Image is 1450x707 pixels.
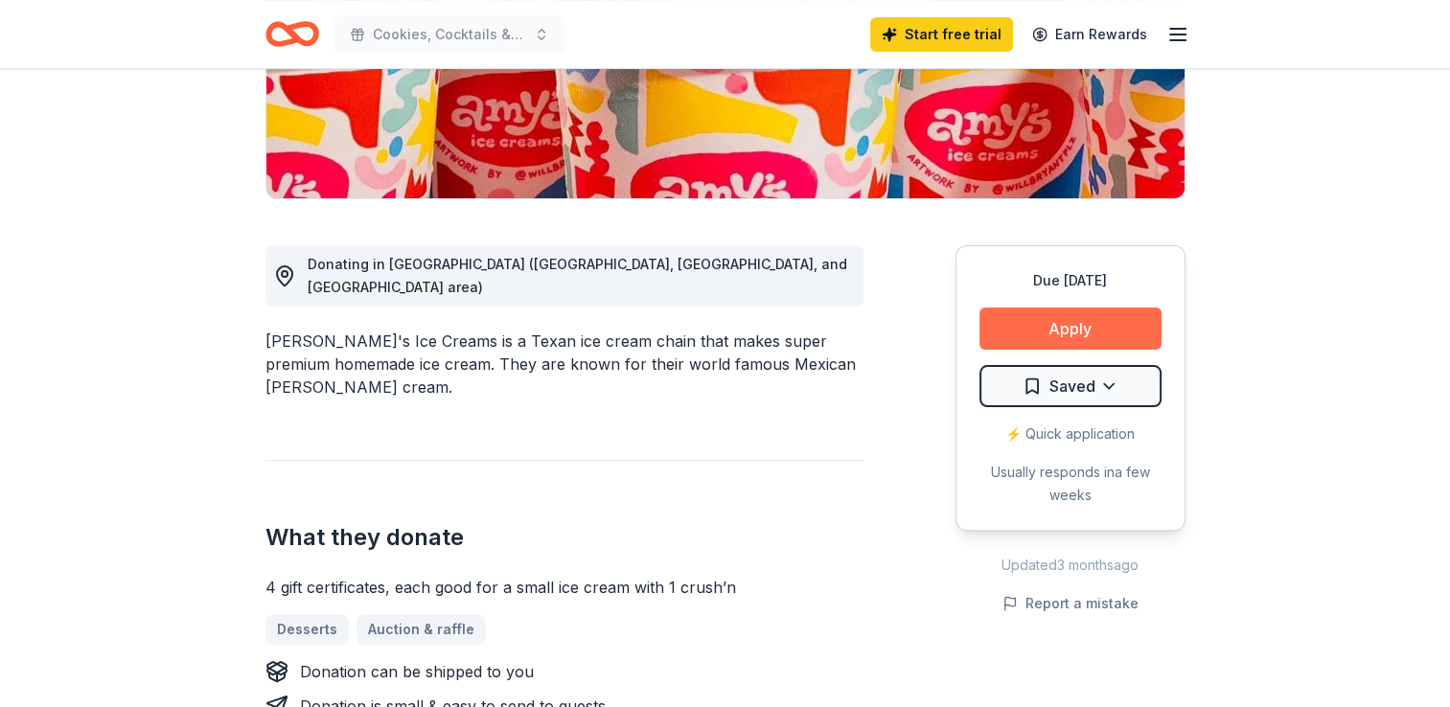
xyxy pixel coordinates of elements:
button: Apply [979,308,1162,350]
a: Start free trial [870,17,1013,52]
div: Donation can be shipped to you [300,660,534,683]
a: Auction & raffle [357,614,486,645]
div: Updated 3 months ago [955,554,1185,577]
h2: What they donate [265,522,863,553]
div: [PERSON_NAME]'s Ice Creams is a Texan ice cream chain that makes super premium homemade ice cream... [265,330,863,399]
a: Earn Rewards [1021,17,1159,52]
div: 4 gift certificates, each good for a small ice cream with 1 crush’n [265,576,863,599]
span: Donating in [GEOGRAPHIC_DATA] ([GEOGRAPHIC_DATA], [GEOGRAPHIC_DATA], and [GEOGRAPHIC_DATA] area) [308,256,847,295]
div: Usually responds in a few weeks [979,461,1162,507]
a: Home [265,11,319,57]
span: Saved [1049,374,1095,399]
a: Desserts [265,614,349,645]
div: ⚡️ Quick application [979,422,1162,445]
button: Report a mistake [1002,592,1139,615]
button: Cookies, Cocktails & Confections [334,15,564,54]
button: Saved [979,365,1162,407]
span: Cookies, Cocktails & Confections [373,23,526,46]
div: Due [DATE] [979,269,1162,292]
